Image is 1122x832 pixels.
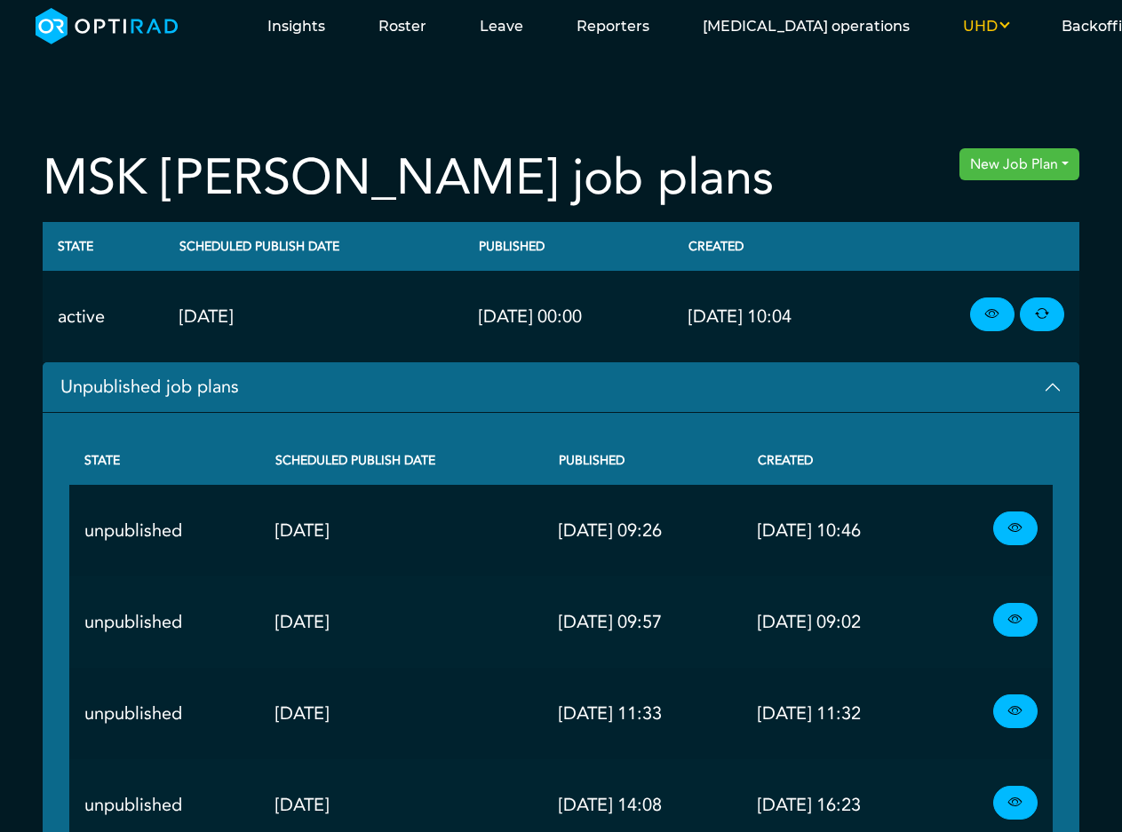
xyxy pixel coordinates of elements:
h2: MSK [PERSON_NAME] job plans [43,148,774,208]
i: create new Job Plan copied from this one [1035,305,1049,324]
td: [DATE] 11:32 [743,668,942,759]
td: [DATE] 09:02 [743,576,942,668]
th: State [43,222,164,271]
th: Created [743,436,942,485]
td: [DATE] 09:57 [544,576,743,668]
td: [DATE] [260,485,544,576]
img: brand-opti-rad-logos-blue-and-white-d2f68631ba2948856bd03f2d395fb146ddc8fb01b4b6e9315ea85fa773367... [36,8,179,44]
td: unpublished [69,485,260,576]
th: Scheduled Publish Date [164,222,464,271]
th: State [69,436,260,485]
td: unpublished [69,668,260,759]
td: [DATE] 10:04 [673,271,883,362]
th: Published [544,436,743,485]
td: [DATE] [260,668,544,759]
td: unpublished [69,576,260,668]
button: UHD [936,16,1035,37]
td: [DATE] 00:00 [464,271,673,362]
td: active [43,271,164,362]
td: [DATE] [260,576,544,668]
th: Created [673,222,883,271]
td: [DATE] [164,271,464,362]
button: New Job Plan [959,148,1079,180]
td: [DATE] 10:46 [743,485,942,576]
td: [DATE] 09:26 [544,485,743,576]
button: Unpublished job plans [43,362,1079,413]
th: Scheduled Publish Date [260,436,544,485]
td: [DATE] 11:33 [544,668,743,759]
th: Published [464,222,673,271]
